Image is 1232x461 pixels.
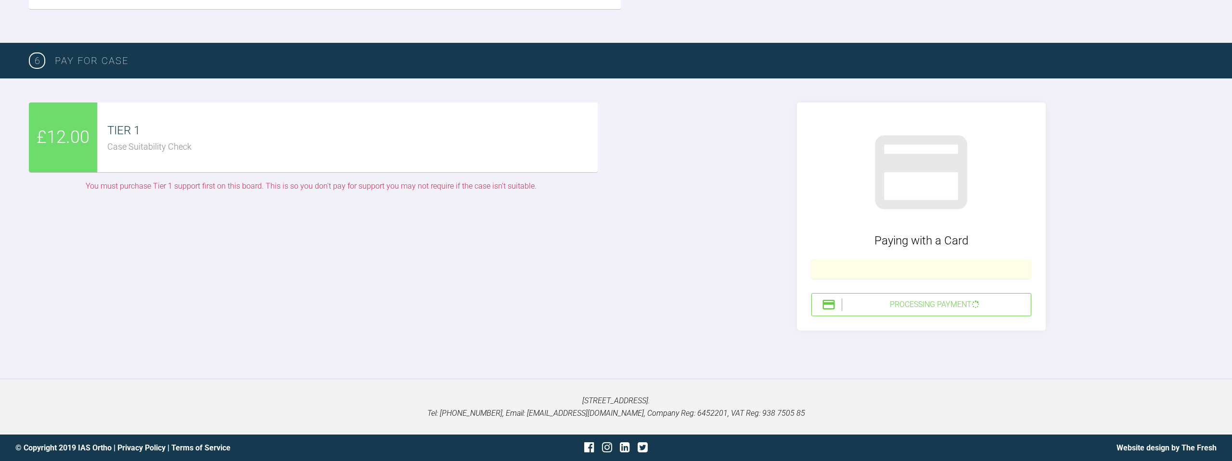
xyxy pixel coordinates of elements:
img: stripeIcon.ae7d7783.svg [821,297,836,312]
div: TIER 1 [107,121,598,140]
div: © Copyright 2019 IAS Ortho | | [15,442,416,454]
div: Processing Payment [842,298,1027,311]
div: Case Suitability Check [107,140,598,154]
span: £12.00 [37,124,90,152]
div: You must purchase Tier 1 support first on this board. This is so you don't pay for support you ma... [29,180,593,192]
a: Privacy Policy [117,443,166,452]
a: Terms of Service [171,443,231,452]
iframe: Secure card payment input frame [818,265,1025,274]
img: stripeGray.902526a8.svg [866,117,976,228]
span: 6 [29,52,45,69]
div: Paying with a Card [811,231,1031,250]
h3: PAY FOR CASE [55,53,1203,68]
a: Website design by The Fresh [1116,443,1217,452]
p: [STREET_ADDRESS]. Tel: [PHONE_NUMBER], Email: [EMAIL_ADDRESS][DOMAIN_NAME], Company Reg: 6452201,... [15,395,1217,419]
